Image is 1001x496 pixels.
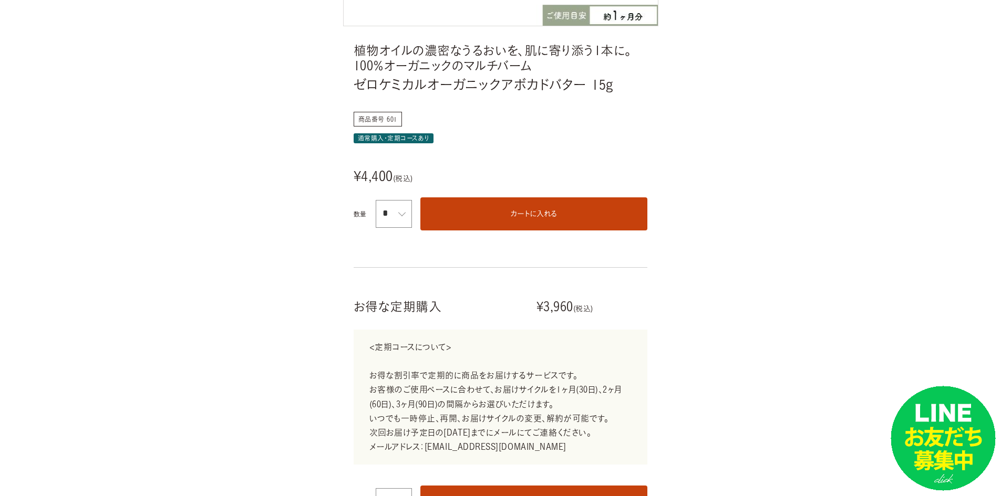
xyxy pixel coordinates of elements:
[420,197,648,230] button: カートに入れる
[354,43,648,73] span: 植物オイルの濃密なうるおいを、肌に寄り添う1本に。 100％オーガニックのマルチバーム
[395,175,410,183] span: 税込
[354,330,648,465] p: <定期コースについて> お得な割引率で定期的に商品をお届けするサービスです。 お客様のご使用ペースに合わせて、お届けサイクルを1ヶ月(30日)、2ヶ月(60日)、3ヶ月(90日)の間隔からお選び...
[387,116,397,122] span: 601
[361,162,393,189] span: 4,400
[354,77,648,93] span: ゼロケミカルオーガニックアボカドバター 15g
[358,135,429,141] span: 通常購入・定期コースあり
[543,294,573,319] span: 3,960
[891,386,996,491] img: small_line.png
[536,294,544,319] span: ¥
[358,116,385,122] span: 商品番号
[511,210,557,217] span: カートに入れる
[575,305,591,313] span: 税込
[354,267,536,319] th: お得な定期購入
[354,162,362,189] span: ¥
